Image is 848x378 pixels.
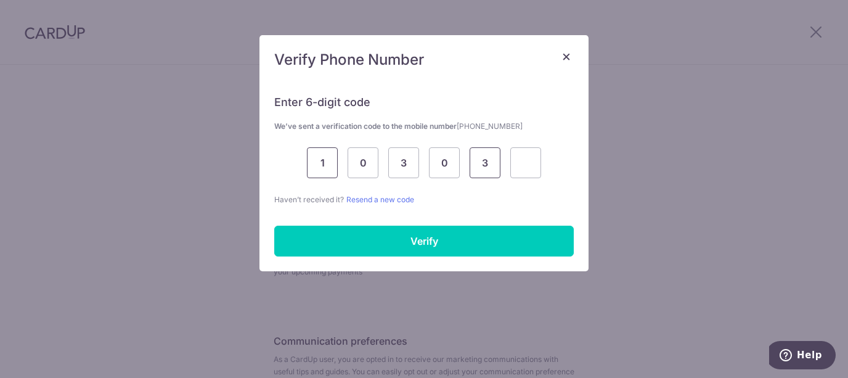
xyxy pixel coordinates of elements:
span: [PHONE_NUMBER] [457,121,523,131]
a: Resend a new code [346,195,414,204]
strong: We’ve sent a verification code to the mobile number [274,121,523,131]
input: Verify [274,226,574,257]
h5: Verify Phone Number [274,50,574,70]
span: Haven’t received it? [274,195,344,204]
iframe: Opens a widget where you can find more information [769,341,836,372]
h6: Enter 6-digit code [274,95,574,110]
